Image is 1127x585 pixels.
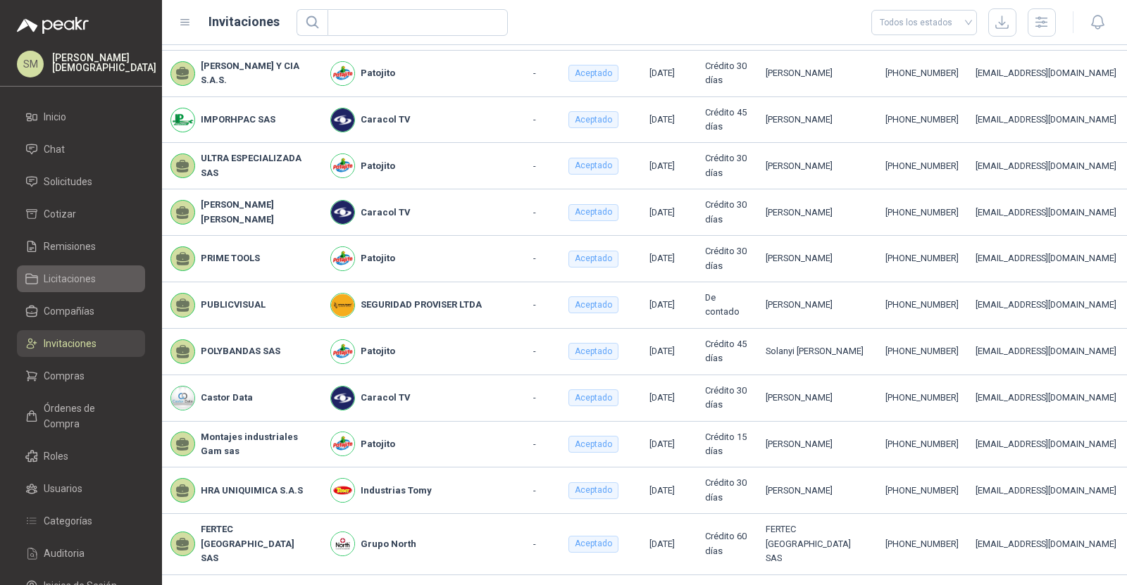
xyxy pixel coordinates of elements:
[17,17,89,34] img: Logo peakr
[44,448,68,464] span: Roles
[705,337,749,366] div: Crédito 45 días
[705,476,749,505] div: Crédito 30 días
[649,253,675,263] span: [DATE]
[201,198,313,227] b: [PERSON_NAME] [PERSON_NAME]
[331,62,354,85] img: Company Logo
[649,346,675,356] span: [DATE]
[533,68,536,78] span: -
[331,532,354,555] img: Company Logo
[331,479,354,502] img: Company Logo
[568,111,618,128] div: Aceptado
[766,159,868,173] div: [PERSON_NAME]
[885,344,959,358] div: [PHONE_NUMBER]
[44,206,76,222] span: Cotizar
[568,158,618,175] div: Aceptado
[533,207,536,218] span: -
[766,437,868,451] div: [PERSON_NAME]
[44,336,96,351] span: Invitaciones
[649,68,675,78] span: [DATE]
[649,161,675,171] span: [DATE]
[533,439,536,449] span: -
[44,109,66,125] span: Inicio
[568,482,618,499] div: Aceptado
[885,159,959,173] div: [PHONE_NUMBER]
[44,239,96,254] span: Remisiones
[705,59,749,88] div: Crédito 30 días
[705,529,749,558] div: Crédito 60 días
[885,484,959,498] div: [PHONE_NUMBER]
[331,154,354,177] img: Company Logo
[17,168,145,195] a: Solicitudes
[44,481,82,496] span: Usuarios
[201,59,313,88] b: [PERSON_NAME] Y CIA S.A.S.
[17,443,145,470] a: Roles
[201,430,313,459] b: Montajes industriales Gam sas
[649,299,675,310] span: [DATE]
[705,384,749,413] div: Crédito 30 días
[885,437,959,451] div: [PHONE_NUMBER]
[331,108,354,132] img: Company Logo
[568,251,618,268] div: Aceptado
[649,539,675,549] span: [DATE]
[52,53,156,73] p: [PERSON_NAME] [DEMOGRAPHIC_DATA]
[976,537,1119,551] div: [EMAIL_ADDRESS][DOMAIN_NAME]
[885,298,959,312] div: [PHONE_NUMBER]
[649,439,675,449] span: [DATE]
[17,330,145,357] a: Invitaciones
[649,114,675,125] span: [DATE]
[976,251,1119,265] div: [EMAIL_ADDRESS][DOMAIN_NAME]
[171,108,194,132] img: Company Logo
[885,537,959,551] div: [PHONE_NUMBER]
[44,513,92,529] span: Categorías
[976,391,1119,405] div: [EMAIL_ADDRESS][DOMAIN_NAME]
[17,265,145,292] a: Licitaciones
[705,106,749,134] div: Crédito 45 días
[201,251,260,265] b: PRIME TOOLS
[17,540,145,567] a: Auditoria
[705,151,749,180] div: Crédito 30 días
[208,12,280,32] h1: Invitaciones
[361,113,410,127] b: Caracol TV
[44,368,85,384] span: Compras
[885,251,959,265] div: [PHONE_NUMBER]
[331,340,354,363] img: Company Logo
[17,363,145,389] a: Compras
[201,298,266,312] b: PUBLICVISUAL
[568,389,618,406] div: Aceptado
[766,344,868,358] div: Solanyi [PERSON_NAME]
[44,271,96,287] span: Licitaciones
[331,386,354,410] img: Company Logo
[201,113,275,127] b: IMPORHPAC SAS
[705,198,749,227] div: Crédito 30 días
[568,536,618,553] div: Aceptado
[976,113,1119,127] div: [EMAIL_ADDRESS][DOMAIN_NAME]
[568,436,618,453] div: Aceptado
[331,294,354,317] img: Company Logo
[976,298,1119,312] div: [EMAIL_ADDRESS][DOMAIN_NAME]
[976,66,1119,80] div: [EMAIL_ADDRESS][DOMAIN_NAME]
[331,247,354,270] img: Company Logo
[766,66,868,80] div: [PERSON_NAME]
[44,303,94,319] span: Compañías
[568,343,618,360] div: Aceptado
[201,344,280,358] b: POLYBANDAS SAS
[361,251,395,265] b: Patojito
[17,298,145,325] a: Compañías
[766,522,868,565] div: FERTEC [GEOGRAPHIC_DATA] SAS
[201,522,313,565] b: FERTEC [GEOGRAPHIC_DATA] SAS
[533,161,536,171] span: -
[766,251,868,265] div: [PERSON_NAME]
[17,233,145,260] a: Remisiones
[361,391,410,405] b: Caracol TV
[976,159,1119,173] div: [EMAIL_ADDRESS][DOMAIN_NAME]
[201,391,253,405] b: Castor Data
[766,113,868,127] div: [PERSON_NAME]
[533,539,536,549] span: -
[361,298,482,312] b: SEGURIDAD PROVISER LTDA
[533,299,536,310] span: -
[976,344,1119,358] div: [EMAIL_ADDRESS][DOMAIN_NAME]
[361,484,432,498] b: Industrias Tomy
[361,206,410,220] b: Caracol TV
[533,114,536,125] span: -
[17,51,44,77] div: SM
